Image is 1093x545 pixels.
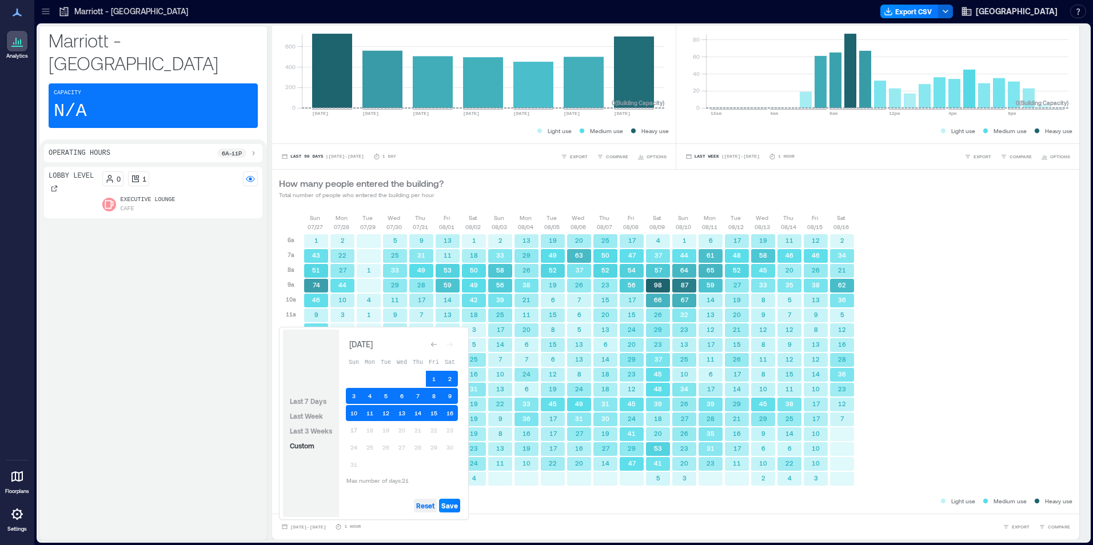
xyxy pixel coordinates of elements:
text: 20 [601,311,609,318]
p: Tue [362,213,373,222]
button: 14 [410,405,426,421]
text: 15 [628,311,636,318]
text: 56 [628,281,636,288]
p: Lobby Level [49,171,94,181]
text: 18 [470,251,478,259]
text: 48 [733,251,741,259]
p: Sat [653,213,661,222]
text: 58 [759,251,767,259]
text: 1 [683,237,687,244]
span: EXPORT [974,153,991,160]
text: 15 [391,326,399,333]
text: 7 [420,311,424,318]
a: Settings [3,500,31,536]
text: 6 [551,296,555,303]
p: 07/28 [334,222,349,231]
span: Last 3 Weeks [290,427,332,435]
p: 08/07 [597,222,612,231]
text: 13 [812,296,820,303]
text: 11 [522,311,530,318]
p: Sun [678,213,688,222]
button: EXPORT [559,151,590,162]
text: 5 [472,340,476,348]
button: [DATE]-[DATE] [279,521,328,532]
text: 5 [788,296,792,303]
p: Medium use [590,126,623,135]
p: Heavy use [641,126,669,135]
text: 19 [549,281,557,288]
text: 7 [577,296,581,303]
p: Total number of people who entered the building per hour [279,190,444,199]
text: 52 [601,266,609,274]
p: Thu [599,213,609,222]
text: 21 [733,326,741,333]
text: 34 [838,251,846,259]
text: 14 [707,296,715,303]
p: Analytics [6,53,28,59]
text: 64 [680,266,688,274]
p: 08/08 [623,222,639,231]
text: 15 [601,296,609,303]
p: 8a [288,265,294,274]
p: 08/09 [649,222,665,231]
text: 13 [575,340,583,348]
span: [DATE] - [DATE] [290,524,326,530]
text: 26 [812,266,820,274]
text: 56 [496,281,504,288]
text: 8pm [1008,111,1016,116]
text: 1 [472,237,476,244]
div: [DATE] [346,338,376,351]
text: 26 [522,266,530,274]
button: 6 [394,388,410,404]
text: 8am [829,111,838,116]
button: 15 [426,405,442,421]
p: 6a - 11p [222,149,242,158]
text: 36 [838,296,846,303]
text: [DATE] [413,111,429,116]
p: Tue [731,213,741,222]
tspan: 400 [285,63,296,70]
text: 2 [341,237,345,244]
button: Last 3 Weeks [288,424,334,438]
text: 4am [770,111,779,116]
text: [DATE] [463,111,480,116]
text: 46 [312,296,320,303]
text: 12am [711,111,721,116]
text: 11 [391,296,399,303]
text: 17 [733,237,741,244]
text: 20 [575,237,583,244]
text: 47 [628,251,636,259]
tspan: 80 [692,36,699,43]
text: 46 [812,251,820,259]
p: Tue [546,213,557,222]
p: Marriott - [GEOGRAPHIC_DATA] [49,29,258,74]
span: COMPARE [1048,523,1070,530]
text: 21 [838,266,846,274]
button: Save [439,499,460,512]
button: 13 [394,405,410,421]
p: Settings [7,526,27,532]
text: 33 [391,266,399,274]
text: 8 [814,326,818,333]
button: Export CSV [880,5,939,18]
a: Floorplans [2,463,33,498]
text: 37 [655,251,663,259]
span: Last 7 Days [290,397,326,405]
text: 1 [367,266,371,274]
button: 3 [346,388,362,404]
text: 44 [680,251,688,259]
text: 28 [417,281,425,288]
text: 38 [812,281,820,288]
button: 11 [362,405,378,421]
p: Floorplans [5,488,29,495]
p: 7a [288,250,294,259]
text: 26 [575,281,583,288]
text: 9 [420,237,424,244]
span: EXPORT [570,153,588,160]
text: 19 [733,296,741,303]
button: COMPARE [595,151,631,162]
text: 9 [761,311,765,318]
p: 07/27 [308,222,323,231]
p: How many people entered the building? [279,177,444,190]
text: 49 [470,281,478,288]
